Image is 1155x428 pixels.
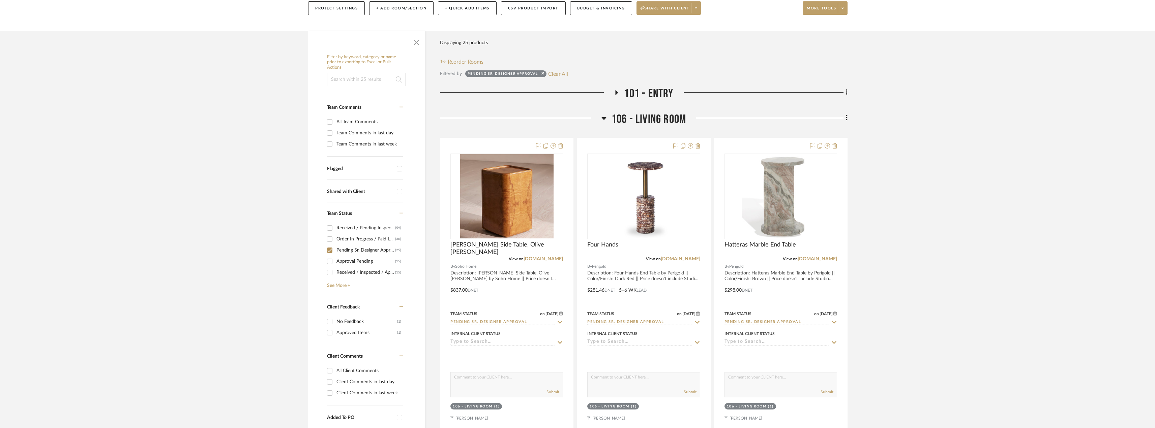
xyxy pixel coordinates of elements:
[450,311,477,317] div: Team Status
[724,319,829,326] input: Type to Search…
[590,404,629,409] div: 106 - Living Room
[410,34,423,48] button: Close
[468,71,538,78] div: Pending Sr. Designer Approval
[336,388,401,398] div: Client Comments in last week
[548,69,568,78] button: Clear All
[336,128,401,138] div: Team Comments in last day
[336,267,395,278] div: Received / Inspected / Approved
[636,1,701,15] button: Share with client
[397,316,401,327] div: (1)
[327,189,393,195] div: Shared with Client
[509,257,524,261] span: View on
[395,234,401,244] div: (30)
[453,404,493,409] div: 106 - Living Room
[725,154,837,239] div: 0
[440,36,488,50] div: Displaying 25 products
[631,404,637,409] div: (1)
[327,55,406,70] h6: Filter by keyword, category or name prior to exporting to Excel or Bulk Actions
[455,263,476,270] span: Soho Home
[501,1,566,15] button: CSV Product Import
[807,6,836,16] span: More tools
[325,278,403,289] a: See More +
[821,389,833,395] button: Submit
[600,154,687,238] img: Four Hands
[684,389,697,395] button: Submit
[612,112,686,127] span: 106 - Living Room
[587,339,692,345] input: Type to Search…
[724,331,775,337] div: Internal Client Status
[624,87,673,101] span: 101 - Entry
[395,223,401,233] div: (59)
[327,105,361,110] span: Team Comments
[336,117,401,127] div: All Team Comments
[814,312,819,316] span: on
[524,257,563,261] a: [DOMAIN_NAME]
[768,404,774,409] div: (1)
[438,1,497,15] button: + Quick Add Items
[395,245,401,256] div: (25)
[682,311,696,316] span: [DATE]
[641,6,690,16] span: Share with client
[587,311,614,317] div: Team Status
[448,58,483,66] span: Reorder Rooms
[327,354,363,359] span: Client Comments
[661,257,700,261] a: [DOMAIN_NAME]
[336,139,401,150] div: Team Comments in last week
[724,263,729,270] span: By
[336,327,397,338] div: Approved Items
[727,404,767,409] div: 106 - Living Room
[646,257,661,261] span: View on
[369,1,434,15] button: + Add Room/Section
[327,166,393,172] div: Flagged
[440,70,462,77] div: Filtered by
[729,263,744,270] span: Perigold
[540,312,545,316] span: on
[494,404,500,409] div: (1)
[336,245,395,256] div: Pending Sr. Designer Approval
[677,312,682,316] span: on
[308,1,365,15] button: Project Settings
[327,73,406,86] input: Search within 25 results
[783,257,798,261] span: View on
[450,263,455,270] span: By
[545,311,559,316] span: [DATE]
[450,339,555,345] input: Type to Search…
[450,331,501,337] div: Internal Client Status
[327,415,393,421] div: Added To PO
[724,241,796,249] span: Hatteras Marble End Table
[742,154,820,238] img: Hatteras Marble End Table
[587,263,592,270] span: By
[592,263,606,270] span: Perigold
[397,327,401,338] div: (1)
[336,376,401,387] div: Client Comments in last day
[336,223,395,233] div: Received / Pending Inspection
[336,316,397,327] div: No Feedback
[450,319,555,326] input: Type to Search…
[587,319,692,326] input: Type to Search…
[724,311,751,317] div: Team Status
[460,154,554,238] img: Dawson Side Table, Olive Ash Burl
[798,257,837,261] a: [DOMAIN_NAME]
[336,365,401,376] div: All Client Comments
[546,389,559,395] button: Submit
[570,1,632,15] button: Budget & Invoicing
[336,256,395,267] div: Approval Pending
[327,211,352,216] span: Team Status
[587,241,618,249] span: Four Hands
[336,234,395,244] div: Order In Progress / Paid In Full w/ Freight, No Balance due
[724,339,829,345] input: Type to Search…
[587,331,638,337] div: Internal Client Status
[395,267,401,278] div: (15)
[803,1,848,15] button: More tools
[450,241,563,256] span: [PERSON_NAME] Side Table, Olive [PERSON_NAME]
[395,256,401,267] div: (15)
[327,305,360,309] span: Client Feedback
[440,58,483,66] button: Reorder Rooms
[819,311,833,316] span: [DATE]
